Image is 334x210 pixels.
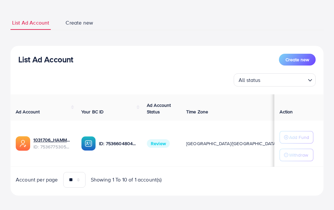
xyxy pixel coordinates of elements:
span: Action [280,108,293,115]
input: Search for option [263,74,305,85]
span: Ad Account [16,108,40,115]
div: <span class='underline'>1031706_HAMMAD AGENCY_1754792673854</span></br>7536775305621553159 [33,137,71,150]
span: Account per page [16,176,58,183]
p: Add Fund [289,133,309,141]
span: Showing 1 To 10 of 1 account(s) [91,176,162,183]
span: List Ad Account [12,19,49,27]
img: ic-ads-acc.e4c84228.svg [16,136,30,151]
span: Review [147,139,170,148]
a: 1031706_HAMMAD AGENCY_1754792673854 [33,137,71,143]
span: Your BC ID [81,108,104,115]
button: Add Fund [280,131,313,143]
img: ic-ba-acc.ded83a64.svg [81,136,96,151]
button: Withdraw [280,149,313,161]
p: ID: 7536604804786438145 [99,140,136,147]
h3: List Ad Account [18,55,73,64]
iframe: Chat [306,181,329,205]
span: All status [237,75,262,85]
div: Search for option [234,73,316,86]
button: Create new [279,54,316,66]
span: Ad Account Status [147,102,171,115]
p: Withdraw [289,151,308,159]
span: Create new [66,19,93,27]
span: Time Zone [186,108,208,115]
span: [GEOGRAPHIC_DATA]/[GEOGRAPHIC_DATA] [186,140,277,147]
span: Create new [285,56,309,63]
span: ID: 7536775305621553159 [33,143,71,150]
